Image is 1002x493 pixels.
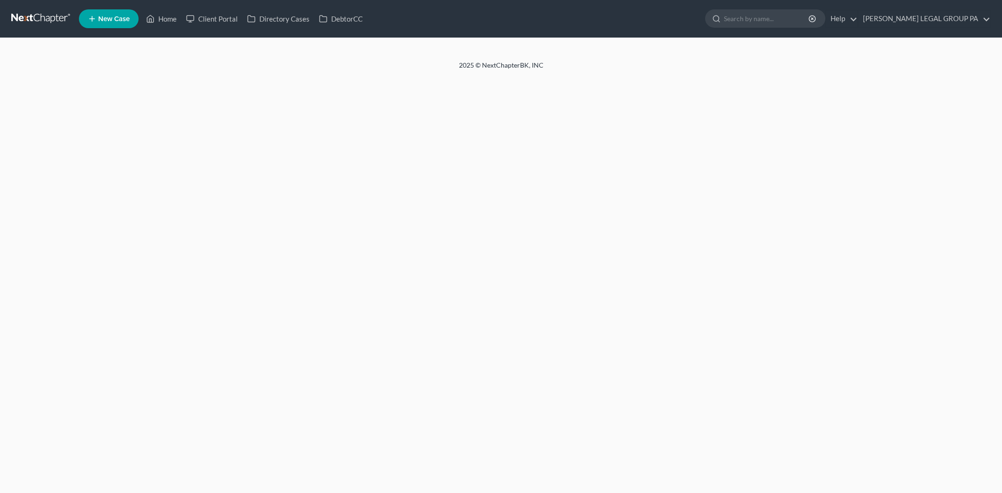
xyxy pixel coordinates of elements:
a: [PERSON_NAME] LEGAL GROUP PA [858,10,990,27]
a: Directory Cases [242,10,314,27]
span: New Case [98,15,130,23]
div: 2025 © NextChapterBK, INC [233,61,769,77]
input: Search by name... [724,10,810,27]
a: Home [141,10,181,27]
a: Client Portal [181,10,242,27]
a: DebtorCC [314,10,367,27]
a: Help [826,10,857,27]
